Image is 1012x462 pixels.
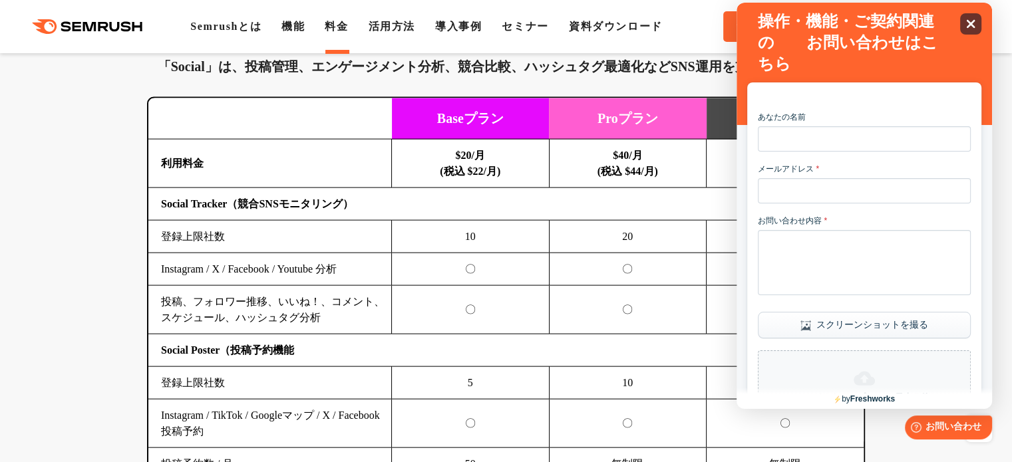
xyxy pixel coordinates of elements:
[325,21,348,32] a: 料金
[161,158,204,169] b: 利用料金
[707,253,864,286] td: 〇
[392,253,550,286] td: 〇
[549,221,707,253] td: 20
[281,21,305,32] a: 機能
[392,400,550,448] td: 〇
[549,253,707,286] td: 〇
[707,367,864,400] td: 10
[707,400,864,448] td: 〇
[148,367,392,400] td: 登録上限社数
[435,21,482,32] a: 導入事例
[707,221,864,253] td: 20
[148,253,392,286] td: Instagram / X / Facebook / Youtube 分析
[392,367,550,400] td: 5
[549,286,707,334] td: 〇
[392,221,550,253] td: 10
[21,348,234,449] div: ファイルをアップロード(最大５件)クリックしてファイルを追加またはドラッグ＆ドロップ。
[148,400,392,448] td: Instagram / TikTok / Googleマップ / X / Facebook 投稿予約
[440,150,500,177] b: $20/月 (税込 $22/月)
[369,21,415,32] a: 活用方法
[707,286,864,334] td: 〇
[392,98,550,140] td: Baseプラン
[723,11,824,42] a: 無料トライアル
[569,21,663,32] a: 資料ダウンロード
[148,286,392,334] td: 投稿、フォロワー推移、いいね！、コメント、スケジュール、ハッシュタグ分析
[597,150,658,177] b: $40/月 (税込 $44/月)
[392,286,550,334] td: 〇
[894,410,997,447] iframe: Help widget launcher
[707,98,864,140] td: Businessプラン
[502,21,548,32] a: セミナー
[148,221,392,253] td: 登録上限社数
[549,98,707,140] td: Proプラン
[549,400,707,448] td: 〇
[147,56,865,77] div: 「Social」は、投稿管理、エンゲージメント分析、競合比較、ハッシュタグ最適化などSNS運用を支援するツールです
[549,367,707,400] td: 10
[161,344,294,356] b: Social Poster（投稿予約機能
[190,21,261,32] a: Semrushとは
[97,392,158,401] a: byFreshworks
[737,3,992,409] iframe: Help widget
[114,392,158,401] b: Freshworks
[161,198,353,209] b: Social Tracker（競合SNSモニタリング）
